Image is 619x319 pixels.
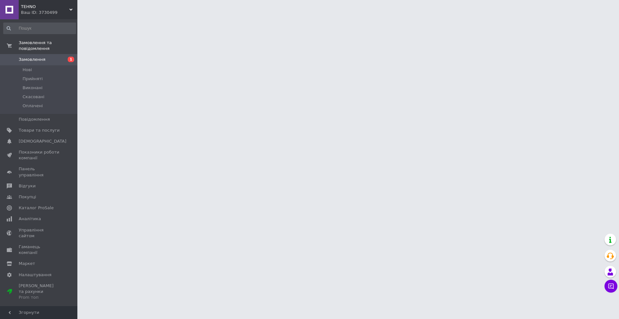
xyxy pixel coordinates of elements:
span: Прийняті [23,76,43,82]
span: Каталог ProSale [19,205,54,211]
span: Товари та послуги [19,127,60,133]
span: Відгуки [19,183,35,189]
span: Виконані [23,85,43,91]
div: Ваш ID: 3730499 [21,10,77,15]
span: Аналітика [19,216,41,222]
span: Маркет [19,261,35,267]
span: 1 [68,57,74,62]
span: Замовлення та повідомлення [19,40,77,52]
span: Управління сайтом [19,227,60,239]
span: Скасовані [23,94,44,100]
span: Налаштування [19,272,52,278]
span: Повідомлення [19,117,50,122]
span: [PERSON_NAME] та рахунки [19,283,60,301]
span: TEHNO [21,4,69,10]
span: Замовлення [19,57,45,62]
span: Покупці [19,194,36,200]
button: Чат з покупцем [604,280,617,293]
span: Оплачені [23,103,43,109]
span: Показники роботи компанії [19,149,60,161]
input: Пошук [3,23,76,34]
div: Prom топ [19,295,60,300]
span: Гаманець компанії [19,244,60,256]
span: Панель управління [19,166,60,178]
span: [DEMOGRAPHIC_DATA] [19,138,66,144]
span: Нові [23,67,32,73]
